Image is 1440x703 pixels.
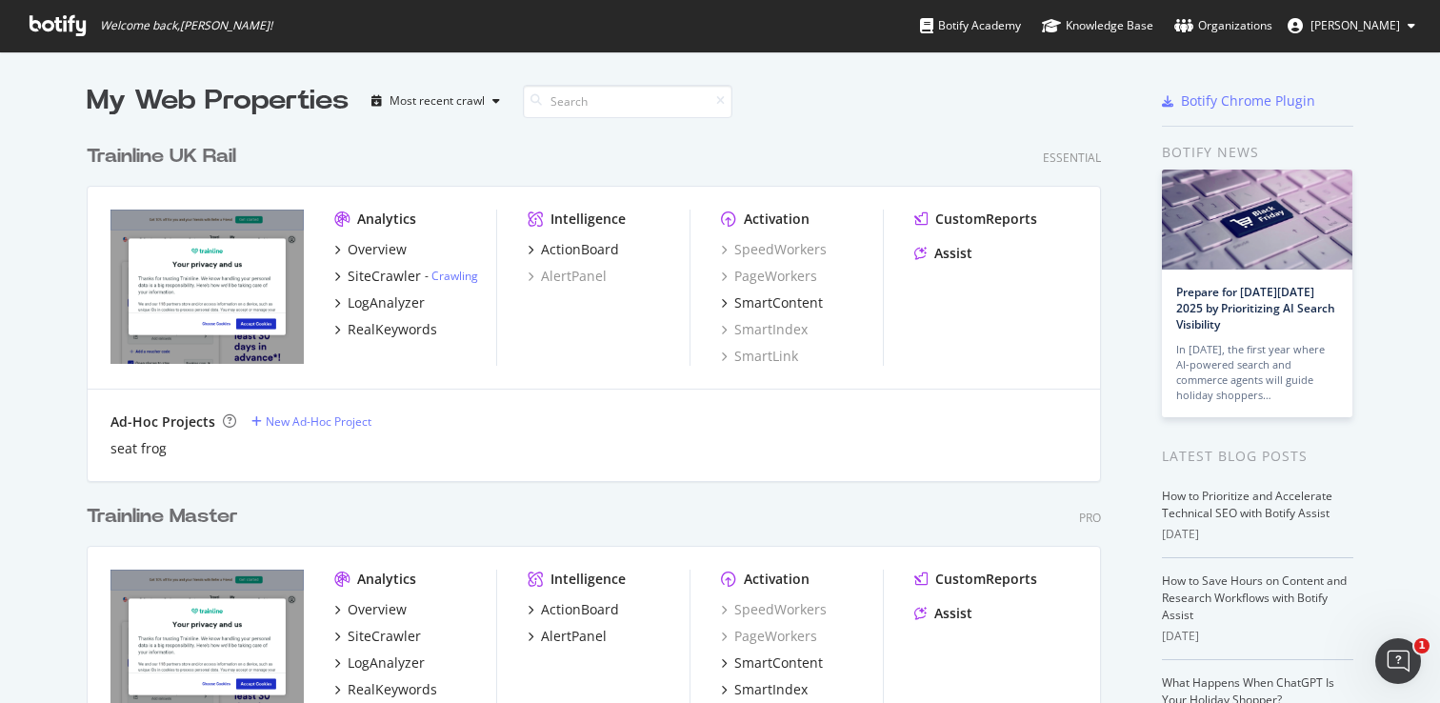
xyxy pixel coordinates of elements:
a: SmartContent [721,293,823,312]
div: [DATE] [1162,526,1353,543]
input: Search [523,85,732,118]
div: Analytics [357,210,416,229]
div: Intelligence [550,570,626,589]
div: New Ad-Hoc Project [266,413,371,430]
a: Overview [334,600,407,619]
a: Trainline UK Rail [87,143,244,171]
a: Crawling [431,268,478,284]
a: SpeedWorkers [721,600,827,619]
a: PageWorkers [721,267,817,286]
a: PageWorkers [721,627,817,646]
div: Botify news [1162,142,1353,163]
div: In [DATE], the first year where AI-powered search and commerce agents will guide holiday shoppers… [1176,342,1338,403]
a: Assist [914,244,972,263]
div: Organizations [1174,16,1272,35]
div: Botify Academy [920,16,1021,35]
span: Welcome back, [PERSON_NAME] ! [100,18,272,33]
a: How to Prioritize and Accelerate Technical SEO with Botify Assist [1162,488,1332,521]
div: RealKeywords [348,320,437,339]
div: Trainline Master [87,503,238,531]
div: Latest Blog Posts [1162,446,1353,467]
div: LogAnalyzer [348,293,425,312]
a: LogAnalyzer [334,653,425,673]
div: Activation [744,210,810,229]
div: Intelligence [550,210,626,229]
div: Trainline UK Rail [87,143,236,171]
a: SpeedWorkers [721,240,827,259]
div: CustomReports [935,570,1037,589]
div: Assist [934,244,972,263]
a: AlertPanel [528,627,607,646]
span: 1 [1414,638,1430,653]
iframe: Intercom live chat [1375,638,1421,684]
div: Assist [934,604,972,623]
a: AlertPanel [528,267,607,286]
a: RealKeywords [334,680,437,699]
div: SmartContent [734,293,823,312]
a: Prepare for [DATE][DATE] 2025 by Prioritizing AI Search Visibility [1176,284,1335,332]
div: ActionBoard [541,240,619,259]
div: Knowledge Base [1042,16,1153,35]
img: Prepare for Black Friday 2025 by Prioritizing AI Search Visibility [1162,170,1352,270]
div: [DATE] [1162,628,1353,645]
img: https://www.thetrainline.com/uk [110,210,304,364]
a: CustomReports [914,570,1037,589]
a: How to Save Hours on Content and Research Workflows with Botify Assist [1162,572,1347,623]
a: CustomReports [914,210,1037,229]
a: SiteCrawler [334,627,421,646]
div: RealKeywords [348,680,437,699]
button: [PERSON_NAME] [1272,10,1430,41]
div: CustomReports [935,210,1037,229]
a: SmartContent [721,653,823,673]
div: Most recent crawl [390,95,485,107]
div: LogAnalyzer [348,653,425,673]
div: SmartContent [734,653,823,673]
span: Kristina Fox [1310,17,1400,33]
div: Overview [348,240,407,259]
a: seat frog [110,439,167,458]
a: SiteCrawler- Crawling [334,267,478,286]
div: Ad-Hoc Projects [110,412,215,432]
a: Assist [914,604,972,623]
div: SiteCrawler [348,267,421,286]
a: SmartIndex [721,680,808,699]
a: Trainline Master [87,503,246,531]
div: ActionBoard [541,600,619,619]
div: Analytics [357,570,416,589]
a: Overview [334,240,407,259]
a: ActionBoard [528,600,619,619]
div: AlertPanel [541,627,607,646]
div: Essential [1043,150,1101,166]
a: RealKeywords [334,320,437,339]
div: Pro [1079,510,1101,526]
button: Most recent crawl [364,86,508,116]
a: Botify Chrome Plugin [1162,91,1315,110]
a: New Ad-Hoc Project [251,413,371,430]
div: - [425,268,478,284]
div: Activation [744,570,810,589]
div: SmartIndex [734,680,808,699]
div: My Web Properties [87,82,349,120]
a: SmartIndex [721,320,808,339]
div: Overview [348,600,407,619]
div: SiteCrawler [348,627,421,646]
a: ActionBoard [528,240,619,259]
div: Botify Chrome Plugin [1181,91,1315,110]
a: SmartLink [721,347,798,366]
a: LogAnalyzer [334,293,425,312]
